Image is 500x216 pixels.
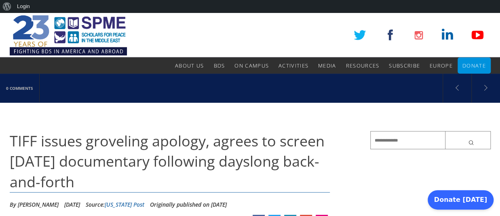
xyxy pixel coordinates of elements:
span: Subscribe [389,62,420,69]
li: Originally published on [DATE] [150,199,227,211]
a: On Campus [234,57,269,74]
a: Europe [430,57,453,74]
span: Europe [430,62,453,69]
span: Media [318,62,336,69]
a: Subscribe [389,57,420,74]
li: By [PERSON_NAME] [10,199,59,211]
span: Donate [462,62,486,69]
a: Activities [278,57,308,74]
img: SPME [10,13,127,57]
span: On Campus [234,62,269,69]
a: Donate [462,57,486,74]
a: About Us [175,57,204,74]
span: Resources [346,62,379,69]
li: [DATE] [64,199,80,211]
span: TIFF issues groveling apology, agrees to screen [DATE] documentary following dayslong back-and-forth [10,131,325,192]
a: Resources [346,57,379,74]
a: [US_STATE] Post [105,201,144,208]
span: About Us [175,62,204,69]
a: BDS [213,57,225,74]
div: Source: [86,199,144,211]
a: Media [318,57,336,74]
span: BDS [213,62,225,69]
span: Activities [278,62,308,69]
